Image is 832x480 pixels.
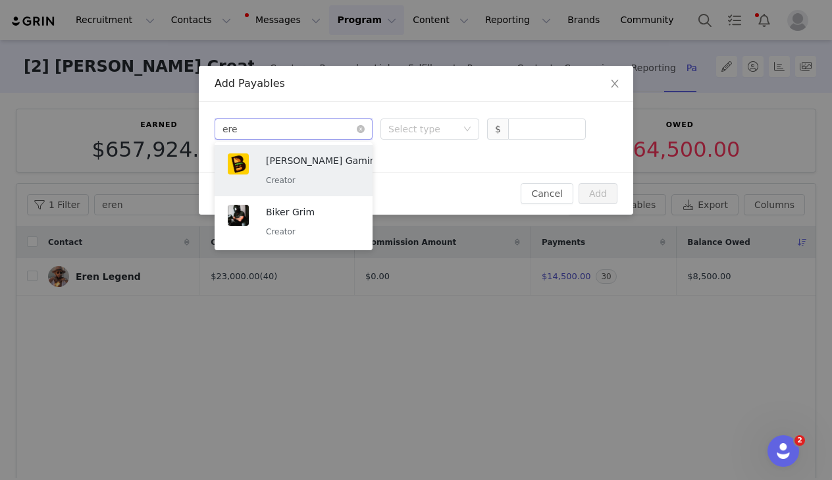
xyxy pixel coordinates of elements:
span: $ [487,119,508,140]
div: Add Payables [215,76,617,91]
p: Biker Grim [266,205,359,219]
span: 2 [794,435,805,446]
p: Creator [266,225,359,239]
button: Add [579,183,617,204]
img: 3341d7f3-a36f-4efe-99b6-9db329eebf13--s.jpg [228,205,249,226]
div: Select type [388,122,457,136]
i: icon: down [463,125,471,134]
button: Cancel [521,183,573,204]
iframe: Intercom live chat [767,435,799,467]
i: icon: close-circle [357,125,365,133]
img: 3ba81145-94ca-41d7-803f-2f45768a7988.jpg [228,153,249,174]
i: icon: close [610,78,620,89]
button: Close [596,66,633,103]
p: [PERSON_NAME] Gaming [266,153,381,168]
p: Creator [266,173,381,188]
